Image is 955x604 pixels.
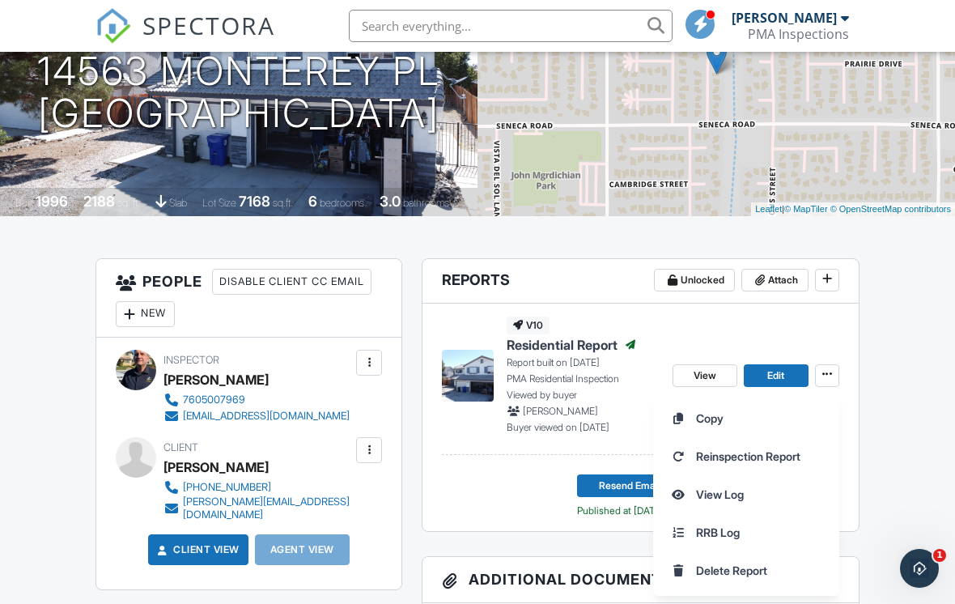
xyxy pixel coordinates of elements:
[96,259,401,338] h3: People
[202,197,236,209] span: Lot Size
[183,496,352,521] div: [PERSON_NAME][EMAIL_ADDRESS][DOMAIN_NAME]
[751,202,955,216] div: |
[95,8,131,44] img: The Best Home Inspection Software - Spectora
[15,197,33,209] span: Built
[422,557,859,603] h3: Additional Documents
[163,354,219,366] span: Inspector
[36,193,68,210] div: 1996
[163,496,352,521] a: [PERSON_NAME][EMAIL_ADDRESS][DOMAIN_NAME]
[183,410,350,423] div: [EMAIL_ADDRESS][DOMAIN_NAME]
[37,50,440,136] h1: 14563 Monterey Pl [GEOGRAPHIC_DATA]
[784,204,828,214] a: © MapTiler
[163,441,198,453] span: Client
[933,549,946,562] span: 1
[349,10,673,42] input: Search everything...
[308,193,317,210] div: 6
[212,269,371,295] div: Disable Client CC Email
[154,542,240,558] a: Client View
[163,408,350,424] a: [EMAIL_ADDRESS][DOMAIN_NAME]
[830,204,951,214] a: © OpenStreetMap contributors
[95,22,275,56] a: SPECTORA
[142,8,275,42] span: SPECTORA
[116,301,175,327] div: New
[755,204,782,214] a: Leaflet
[900,549,939,588] iframe: Intercom live chat
[169,197,187,209] span: slab
[163,392,350,408] a: 7605007969
[273,197,293,209] span: sq.ft.
[403,197,449,209] span: bathrooms
[163,368,269,392] div: [PERSON_NAME]
[732,10,837,26] div: [PERSON_NAME]
[117,197,140,209] span: sq. ft.
[239,193,270,210] div: 7168
[183,481,271,494] div: [PHONE_NUMBER]
[380,193,401,210] div: 3.0
[163,455,269,479] div: [PERSON_NAME]
[183,393,245,406] div: 7605007969
[320,197,364,209] span: bedrooms
[83,193,115,210] div: 2188
[748,26,849,42] div: PMA Inspections
[163,479,352,496] a: [PHONE_NUMBER]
